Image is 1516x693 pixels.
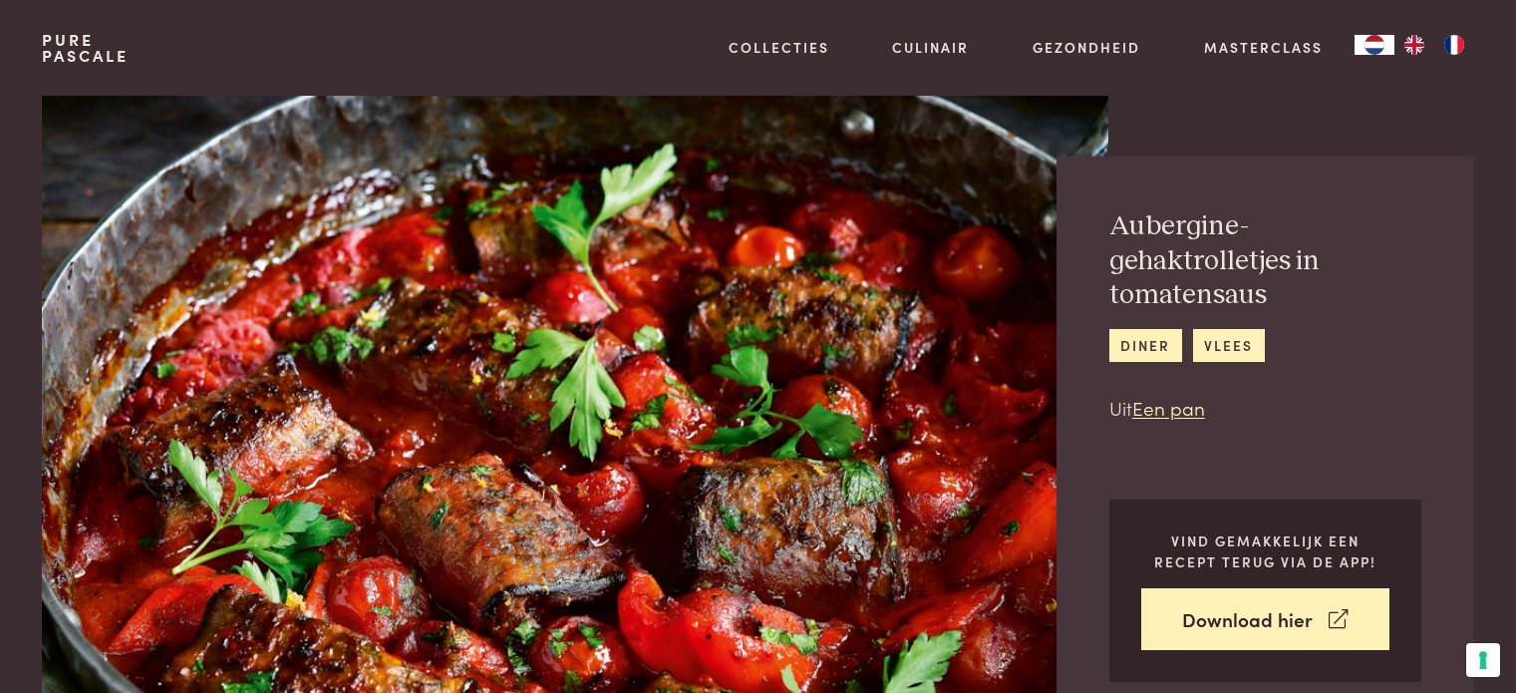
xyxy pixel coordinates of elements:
[1355,35,1474,55] aside: Language selected: Nederlands
[42,32,129,64] a: PurePascale
[1466,643,1500,677] button: Uw voorkeuren voor toestemming voor trackingtechnologieën
[1394,35,1434,55] a: EN
[729,37,829,58] a: Collecties
[892,37,969,58] a: Culinair
[1109,394,1421,423] p: Uit
[1132,394,1205,421] a: Een pan
[1394,35,1474,55] ul: Language list
[1434,35,1474,55] a: FR
[1204,37,1323,58] a: Masterclass
[1141,588,1389,651] a: Download hier
[1141,530,1389,571] p: Vind gemakkelijk een recept terug via de app!
[1193,329,1265,362] a: vlees
[1355,35,1394,55] div: Language
[1109,209,1421,313] h2: Aubergine-gehaktrolletjes in tomatensaus
[1033,37,1140,58] a: Gezondheid
[1355,35,1394,55] a: NL
[1109,329,1182,362] a: diner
